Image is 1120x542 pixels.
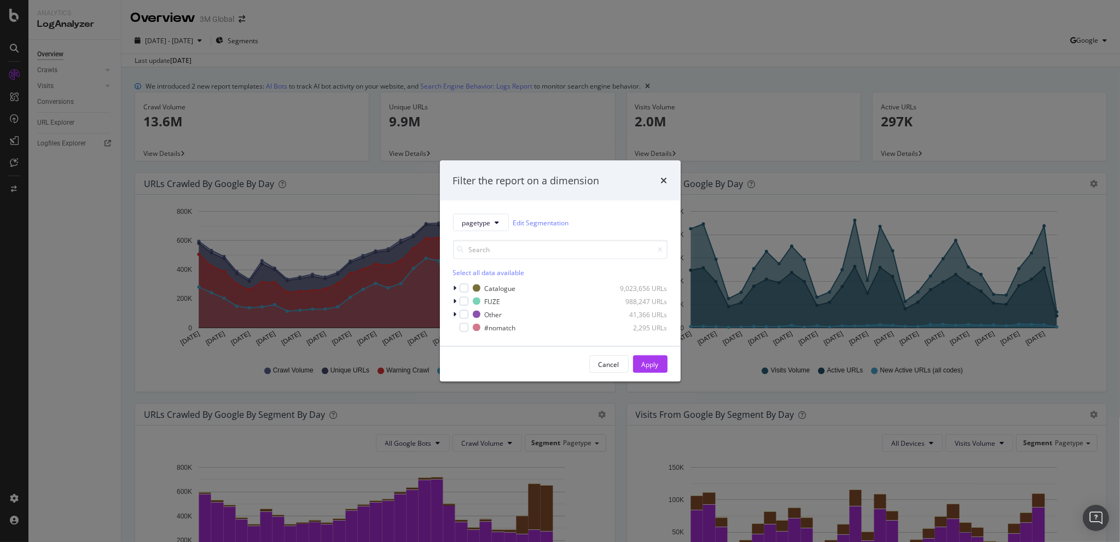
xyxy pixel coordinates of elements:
[661,173,668,188] div: times
[589,355,629,373] button: Cancel
[453,240,668,259] input: Search
[485,310,502,319] div: Other
[440,160,681,382] div: modal
[614,310,668,319] div: 41,366 URLs
[453,214,509,231] button: pagetype
[599,359,619,369] div: Cancel
[642,359,659,369] div: Apply
[614,296,668,306] div: 988,247 URLs
[614,323,668,332] div: 2,295 URLs
[453,268,668,277] div: Select all data available
[633,355,668,373] button: Apply
[1083,505,1109,531] div: Open Intercom Messenger
[485,283,516,293] div: Catalogue
[513,217,569,228] a: Edit Segmentation
[485,323,516,332] div: #nomatch
[614,283,668,293] div: 9,023,656 URLs
[462,218,491,227] span: pagetype
[453,173,600,188] div: Filter the report on a dimension
[485,296,501,306] div: FUZE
